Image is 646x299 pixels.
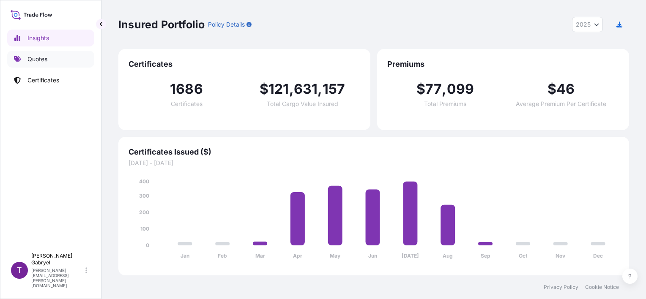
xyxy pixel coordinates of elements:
[547,82,556,96] span: $
[7,30,94,46] a: Insights
[323,82,345,96] span: 157
[424,101,466,107] span: Total Premiums
[7,72,94,89] a: Certificates
[387,59,619,69] span: Premiums
[170,82,203,96] span: 1686
[129,147,619,157] span: Certificates Issued ($)
[556,82,575,96] span: 46
[576,20,591,29] span: 2025
[31,253,84,266] p: [PERSON_NAME] Gabryel
[443,253,453,259] tspan: Aug
[447,82,474,96] span: 099
[593,253,603,259] tspan: Dec
[318,82,322,96] span: ,
[27,55,47,63] p: Quotes
[27,34,49,42] p: Insights
[267,101,338,107] span: Total Cargo Value Insured
[171,101,203,107] span: Certificates
[416,82,425,96] span: $
[442,82,446,96] span: ,
[139,209,149,215] tspan: 200
[516,101,606,107] span: Average Premium Per Certificate
[368,253,377,259] tspan: Jun
[293,253,302,259] tspan: Apr
[556,253,566,259] tspan: Nov
[118,18,205,31] p: Insured Portfolio
[7,51,94,68] a: Quotes
[208,20,245,29] p: Policy Details
[260,82,268,96] span: $
[289,82,294,96] span: ,
[181,253,189,259] tspan: Jan
[425,82,442,96] span: 77
[294,82,318,96] span: 631
[129,59,360,69] span: Certificates
[585,284,619,291] a: Cookie Notice
[129,159,619,167] span: [DATE] - [DATE]
[218,253,227,259] tspan: Feb
[402,253,419,259] tspan: [DATE]
[140,226,149,232] tspan: 100
[519,253,528,259] tspan: Oct
[139,178,149,185] tspan: 400
[572,17,603,32] button: Year Selector
[146,242,149,248] tspan: 0
[544,284,578,291] a: Privacy Policy
[139,193,149,199] tspan: 300
[27,76,59,84] p: Certificates
[255,253,265,259] tspan: Mar
[481,253,490,259] tspan: Sep
[31,268,84,288] p: [PERSON_NAME][EMAIL_ADDRESS][PERSON_NAME][DOMAIN_NAME]
[268,82,289,96] span: 121
[330,253,341,259] tspan: May
[17,266,22,275] span: T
